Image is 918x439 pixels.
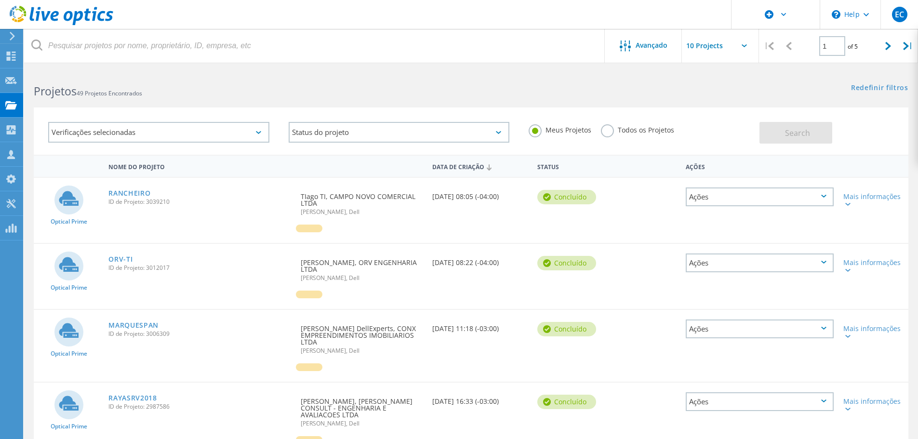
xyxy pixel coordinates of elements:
[24,29,605,63] input: Pesquisar projetos por nome, proprietário, ID, empresa, etc
[843,193,904,207] div: Mais informações
[537,322,596,336] div: Concluído
[427,310,532,342] div: [DATE] 11:18 (-03:00)
[10,20,113,27] a: Live Optics Dashboard
[301,275,422,281] span: [PERSON_NAME], Dell
[51,285,87,291] span: Optical Prime
[289,122,510,143] div: Status do projeto
[108,190,150,197] a: RANCHEIRO
[296,310,427,363] div: [PERSON_NAME] DellExperts, CONX EMPREENDIMENTOS IMOBILIARIOS LTDA
[832,10,840,19] svg: \n
[108,265,291,271] span: ID de Projeto: 3012017
[686,187,834,206] div: Ações
[427,157,532,175] div: Data de Criação
[537,395,596,409] div: Concluído
[108,395,157,401] a: RAYASRV2018
[301,421,422,426] span: [PERSON_NAME], Dell
[296,178,427,225] div: TIago TI, CAMPO NOVO COMERCIAL LTDA
[601,124,674,133] label: Todos os Projetos
[529,124,591,133] label: Meus Projetos
[427,244,532,276] div: [DATE] 08:22 (-04:00)
[843,259,904,273] div: Mais informações
[851,84,908,93] a: Redefinir filtros
[108,331,291,337] span: ID de Projeto: 3006309
[48,122,269,143] div: Verificações selecionadas
[108,199,291,205] span: ID de Projeto: 3039210
[895,11,904,18] span: EC
[759,29,779,63] div: |
[848,42,858,51] span: of 5
[51,351,87,357] span: Optical Prime
[108,404,291,410] span: ID de Projeto: 2987586
[51,424,87,429] span: Optical Prime
[537,190,596,204] div: Concluído
[108,322,159,329] a: MARQUESPAN
[843,325,904,339] div: Mais informações
[296,244,427,291] div: [PERSON_NAME], ORV ENGENHARIA LTDA
[51,219,87,225] span: Optical Prime
[296,383,427,436] div: [PERSON_NAME], [PERSON_NAME] CONSULT - ENGENHARIA E AVALIACOES LTDA
[785,128,810,138] span: Search
[843,398,904,412] div: Mais informações
[686,392,834,411] div: Ações
[537,256,596,270] div: Concluído
[532,157,611,175] div: Status
[636,42,667,49] span: Avançado
[427,178,532,210] div: [DATE] 08:05 (-04:00)
[686,319,834,338] div: Ações
[108,256,133,263] a: ORV-TI
[427,383,532,414] div: [DATE] 16:33 (-03:00)
[77,89,142,97] span: 49 Projetos Encontrados
[301,209,422,215] span: [PERSON_NAME], Dell
[898,29,918,63] div: |
[686,253,834,272] div: Ações
[34,83,77,99] b: Projetos
[759,122,832,144] button: Search
[301,348,422,354] span: [PERSON_NAME], Dell
[681,157,838,175] div: Ações
[104,157,296,175] div: Nome do Projeto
